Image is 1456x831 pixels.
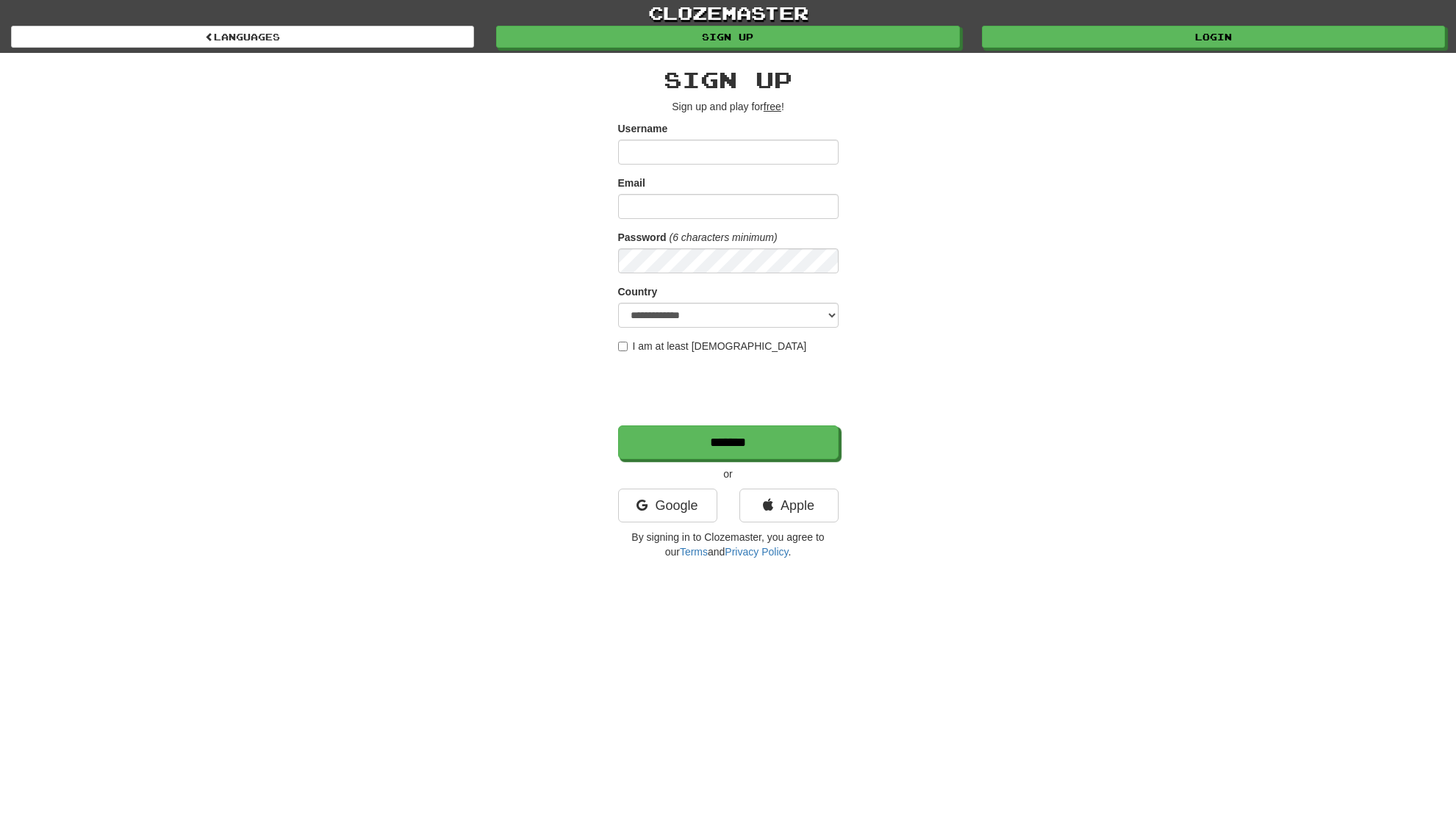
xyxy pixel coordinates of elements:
[618,230,667,245] label: Password
[496,26,959,48] a: Sign up
[618,489,717,522] a: Google
[982,26,1445,48] a: Login
[618,99,839,114] p: Sign up and play for !
[618,284,658,299] label: Country
[11,26,474,48] a: Languages
[618,467,839,481] p: or
[618,176,645,190] label: Email
[739,489,839,522] a: Apple
[670,231,778,243] em: (6 characters minimum)
[680,546,708,558] a: Terms
[618,530,839,559] p: By signing in to Clozemaster, you agree to our and .
[618,68,839,92] h2: Sign up
[618,342,628,351] input: I am at least [DEMOGRAPHIC_DATA]
[618,339,807,353] label: I am at least [DEMOGRAPHIC_DATA]
[618,121,668,136] label: Username
[618,361,842,418] iframe: reCAPTCHA
[725,546,788,558] a: Privacy Policy
[764,101,781,112] u: free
